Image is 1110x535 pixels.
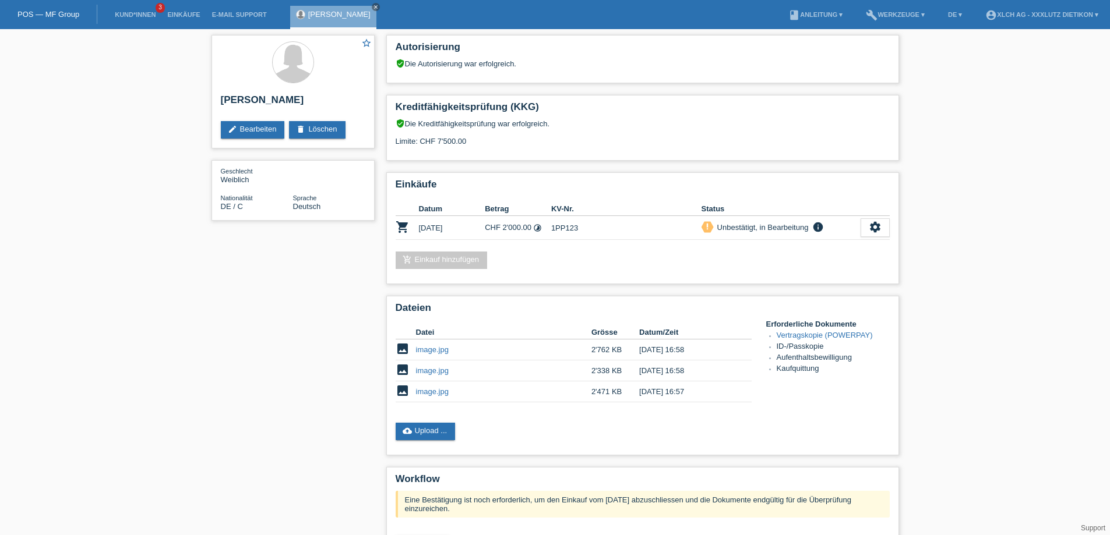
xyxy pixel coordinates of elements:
[308,10,371,19] a: [PERSON_NAME]
[703,222,711,231] i: priority_high
[860,11,931,18] a: buildWerkzeuge ▾
[811,221,825,233] i: info
[156,3,165,13] span: 3
[228,125,237,134] i: edit
[591,381,639,402] td: 2'471 KB
[419,202,485,216] th: Datum
[766,320,890,328] h4: Erforderliche Dokumente
[551,202,702,216] th: KV-Nr.
[866,9,878,21] i: build
[979,11,1104,18] a: account_circleXLCH AG - XXXLutz Dietikon ▾
[777,342,890,353] li: ID-/Passkopie
[361,38,372,50] a: star_border
[221,166,293,184] div: Weiblich
[591,360,639,381] td: 2'338 KB
[221,194,253,201] span: Nationalität
[485,216,551,240] td: CHF 2'000.00
[639,325,735,339] th: Datum/Zeit
[206,11,273,18] a: E-Mail Support
[419,216,485,240] td: [DATE]
[396,59,890,68] div: Die Autorisierung war erfolgreich.
[221,202,243,211] span: Deutschland / C / 01.05.2014
[396,491,890,518] div: Eine Bestätigung ist noch erforderlich, um den Einkauf vom [DATE] abzuschliessen und die Dokument...
[777,353,890,364] li: Aufenthaltsbewilligung
[591,339,639,360] td: 2'762 KB
[551,216,702,240] td: 1PP123
[396,119,405,128] i: verified_user
[221,168,253,175] span: Geschlecht
[416,387,449,396] a: image.jpg
[396,302,890,320] h2: Dateien
[777,364,890,375] li: Kaufquittung
[17,10,79,19] a: POS — MF Group
[396,179,890,196] h2: Einkäufe
[396,363,410,377] i: image
[639,360,735,381] td: [DATE] 16:58
[533,224,542,232] i: Fixe Raten - Zinsübernahme durch Kunde (6 Raten)
[485,202,551,216] th: Betrag
[396,384,410,398] i: image
[221,94,365,112] h2: [PERSON_NAME]
[788,9,800,21] i: book
[396,473,890,491] h2: Workflow
[714,221,809,233] div: Unbestätigt, in Bearbeitung
[109,11,161,18] a: Kund*innen
[296,125,305,134] i: delete
[396,41,890,59] h2: Autorisierung
[403,255,412,264] i: add_shopping_cart
[396,220,410,234] i: POSP00028119
[293,194,317,201] span: Sprache
[221,121,285,139] a: editBearbeiten
[639,381,735,402] td: [DATE] 16:57
[289,121,345,139] a: deleteLöschen
[293,202,321,211] span: Deutsch
[416,366,449,375] a: image.jpg
[783,11,848,18] a: bookAnleitung ▾
[372,3,380,11] a: close
[396,251,488,269] a: add_shopping_cartEinkauf hinzufügen
[396,101,890,119] h2: Kreditfähigkeitsprüfung (KKG)
[161,11,206,18] a: Einkäufe
[942,11,968,18] a: DE ▾
[777,331,873,339] a: Vertragskopie (POWERPAY)
[591,325,639,339] th: Grösse
[361,38,372,48] i: star_border
[396,423,456,440] a: cloud_uploadUpload ...
[373,4,379,10] i: close
[416,345,449,354] a: image.jpg
[396,342,410,356] i: image
[639,339,735,360] td: [DATE] 16:58
[416,325,591,339] th: Datei
[702,202,861,216] th: Status
[869,221,882,233] i: settings
[985,9,997,21] i: account_circle
[403,426,412,435] i: cloud_upload
[396,59,405,68] i: verified_user
[1081,524,1105,532] a: Support
[396,119,890,154] div: Die Kreditfähigkeitsprüfung war erfolgreich. Limite: CHF 7'500.00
